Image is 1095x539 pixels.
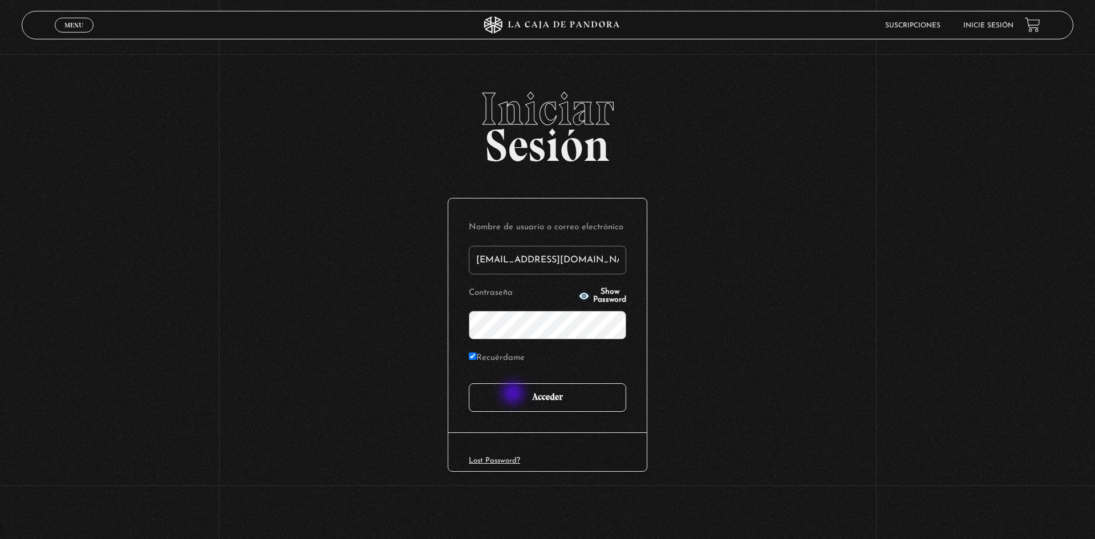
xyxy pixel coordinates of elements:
input: Acceder [469,383,626,412]
label: Contraseña [469,285,575,302]
a: Suscripciones [885,22,940,29]
button: Show Password [578,288,626,304]
span: Show Password [593,288,626,304]
span: Menu [64,22,83,29]
span: Iniciar [22,86,1073,132]
input: Recuérdame [469,352,476,360]
label: Nombre de usuario o correo electrónico [469,219,626,237]
a: View your shopping cart [1025,17,1040,33]
a: Inicie sesión [963,22,1013,29]
label: Recuérdame [469,350,525,367]
h2: Sesión [22,86,1073,159]
a: Lost Password? [469,457,520,464]
span: Cerrar [61,31,88,39]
